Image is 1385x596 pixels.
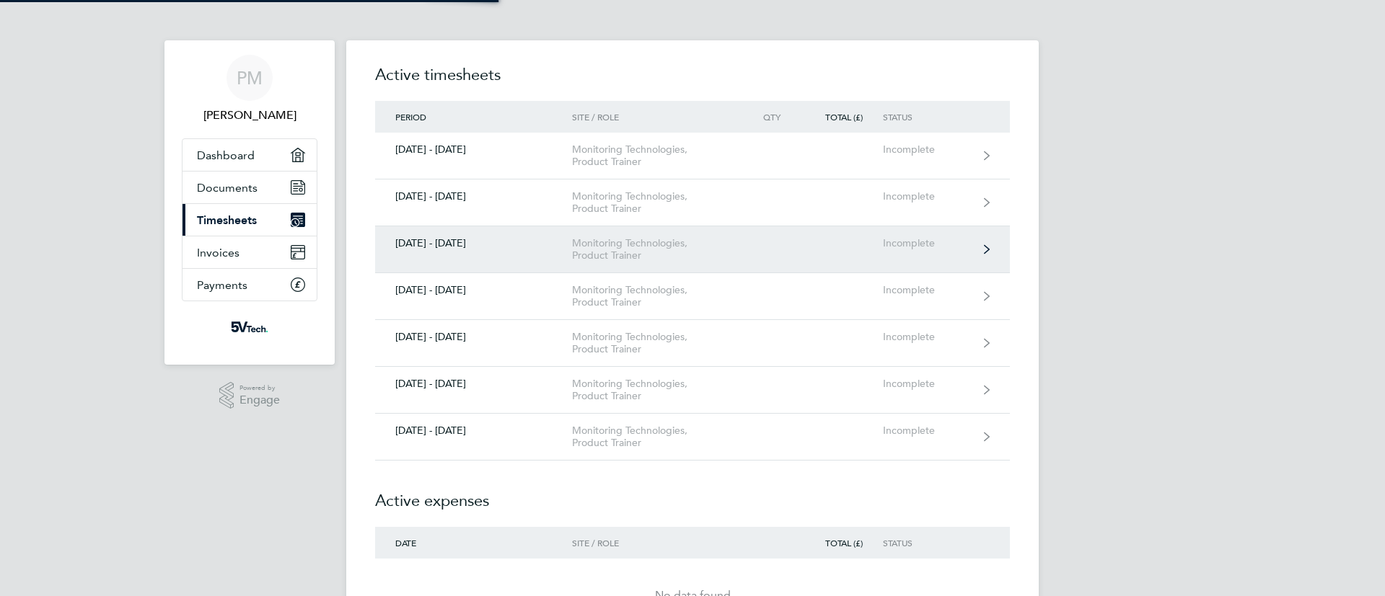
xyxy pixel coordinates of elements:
a: [DATE] - [DATE]Monitoring Technologies, Product TrainerIncomplete [375,367,1010,414]
div: [DATE] - [DATE] [375,284,572,296]
div: Monitoring Technologies, Product Trainer [572,284,737,308]
span: Paul Mallard [182,107,317,124]
div: Incomplete [883,284,972,296]
a: Documents [183,172,317,203]
span: Dashboard [197,148,255,162]
a: [DATE] - [DATE]Monitoring Technologies, Product TrainerIncomplete [375,133,1010,179]
div: Total (£) [801,112,883,122]
div: [DATE] - [DATE] [375,378,572,390]
div: [DATE] - [DATE] [375,143,572,156]
h2: Active timesheets [375,63,1010,101]
div: [DATE] - [DATE] [375,331,572,343]
div: Qty [737,112,801,122]
a: [DATE] - [DATE]Monitoring Technologies, Product TrainerIncomplete [375,414,1010,461]
div: Status [883,112,972,122]
div: Incomplete [883,237,972,249]
div: Monitoring Technologies, Product Trainer [572,378,737,402]
a: Invoices [183,236,317,268]
a: Go to home page [182,316,317,339]
div: Status [883,538,972,548]
a: Powered byEngage [219,382,281,409]
a: PM[PERSON_NAME] [182,55,317,124]
a: Timesheets [183,204,317,236]
div: [DATE] - [DATE] [375,190,572,203]
span: Invoices [197,246,239,259]
div: Incomplete [883,143,972,156]
h2: Active expenses [375,461,1010,527]
div: Incomplete [883,424,972,437]
div: [DATE] - [DATE] [375,237,572,249]
div: Total (£) [801,538,883,548]
div: [DATE] - [DATE] [375,424,572,437]
a: Payments [183,269,317,301]
div: Monitoring Technologies, Product Trainer [572,331,737,355]
img: weare5values-logo-retina.png [228,316,271,339]
span: Payments [197,278,247,292]
span: Powered by [239,382,280,394]
nav: Main navigation [164,40,335,365]
div: Incomplete [883,190,972,203]
div: Monitoring Technologies, Product Trainer [572,190,737,215]
div: Site / Role [572,538,737,548]
span: Documents [197,181,258,195]
a: [DATE] - [DATE]Monitoring Technologies, Product TrainerIncomplete [375,226,1010,273]
a: [DATE] - [DATE]Monitoring Technologies, Product TrainerIncomplete [375,179,1010,226]
a: Dashboard [183,139,317,171]
div: Site / Role [572,112,737,122]
div: Incomplete [883,378,972,390]
div: Monitoring Technologies, Product Trainer [572,424,737,449]
a: [DATE] - [DATE]Monitoring Technologies, Product TrainerIncomplete [375,273,1010,320]
span: PM [237,68,263,87]
a: [DATE] - [DATE]Monitoring Technologies, Product TrainerIncomplete [375,320,1010,367]
span: Period [395,111,426,123]
span: Timesheets [197,213,257,227]
div: Monitoring Technologies, Product Trainer [572,143,737,168]
div: Incomplete [883,331,972,343]
div: Monitoring Technologies, Product Trainer [572,237,737,262]
span: Engage [239,394,280,406]
div: Date [375,538,572,548]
